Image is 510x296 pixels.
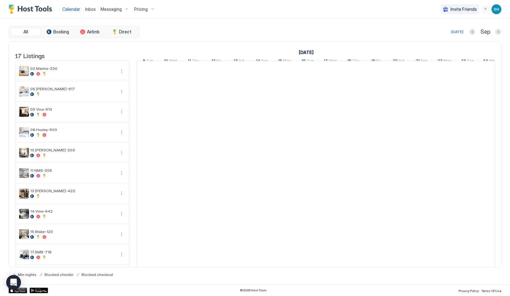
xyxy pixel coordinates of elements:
a: September 19, 2025 [370,57,382,66]
span: Pricing [134,6,148,12]
a: Privacy Policy [459,287,479,294]
a: September 10, 2025 [162,57,179,66]
div: menu [482,6,489,13]
span: 16 [302,58,306,65]
button: [DATE] [450,28,464,36]
button: More options [118,67,125,75]
span: Fri [216,58,221,65]
button: More options [118,88,125,95]
span: Airbnb [87,29,100,35]
a: September 20, 2025 [391,57,406,66]
a: Google Play Store [30,288,48,293]
div: listing image [19,127,29,137]
a: September 21, 2025 [414,57,429,66]
span: 22 [438,58,442,65]
span: 10 [164,58,168,65]
span: 13 [234,58,238,65]
span: 15.Blake-120 [30,229,115,234]
div: menu [118,88,125,95]
div: tab-group [9,26,139,38]
div: listing image [19,209,29,219]
span: 17 Listings [15,51,45,60]
span: Wed [489,58,497,65]
div: menu [118,67,125,75]
a: September 14, 2025 [254,57,269,66]
span: Sat [239,58,245,65]
span: 19 [371,58,375,65]
span: SG [494,6,499,12]
a: September 13, 2025 [232,57,246,66]
div: App Store [9,288,27,293]
button: All [10,27,41,36]
div: [DATE] [451,29,463,35]
span: 11.NMS-205 [30,168,115,173]
span: 06.Vine-613 [30,107,115,112]
a: September 22, 2025 [436,57,453,66]
a: September 23, 2025 [459,57,475,66]
button: Direct [106,27,137,36]
span: Tue [146,58,153,65]
a: Host Tools Logo [9,5,55,14]
div: menu [118,129,125,136]
div: listing image [19,87,29,96]
a: Terms Of Use [481,287,501,294]
span: Privacy Policy [459,289,479,293]
a: Inbox [85,6,96,12]
span: 14.Vine-942 [30,209,115,214]
span: Thu [352,58,359,65]
span: Invite Friends [450,6,477,12]
a: September 11, 2025 [186,57,200,66]
a: September 12, 2025 [210,57,222,66]
button: More options [118,210,125,218]
div: menu [118,230,125,238]
span: Wed [169,58,177,65]
span: Min nights [18,272,36,277]
span: 14 [256,58,260,65]
div: listing image [19,188,29,198]
span: Blocked checkin [44,272,73,277]
div: listing image [19,250,29,260]
button: Next month [495,29,501,35]
span: 05.[PERSON_NAME]-617 [30,87,115,91]
span: All [23,29,28,35]
a: September 16, 2025 [300,57,315,66]
a: September 17, 2025 [322,57,338,66]
span: Mon [283,58,291,65]
div: Open Intercom Messenger [6,275,21,290]
span: 10.[PERSON_NAME]-203 [30,148,115,152]
span: Mon [443,58,451,65]
button: Booking [42,27,73,36]
span: Fri [376,58,380,65]
a: September 9, 2025 [297,48,315,57]
span: 12 [212,58,216,65]
a: September 15, 2025 [277,57,293,66]
span: Direct [119,29,131,35]
button: More options [118,190,125,197]
span: 08.Huxley-503 [30,127,115,132]
span: 9 [143,58,145,65]
span: 17 [324,58,328,65]
button: More options [118,169,125,177]
div: listing image [19,148,29,158]
div: listing image [19,229,29,239]
button: More options [118,149,125,156]
div: menu [118,190,125,197]
span: Messaging [101,6,122,12]
button: More options [118,108,125,116]
div: menu [118,149,125,156]
span: 24 [483,58,488,65]
span: 20 [393,58,398,65]
span: Terms Of Use [481,289,501,293]
div: listing image [19,66,29,76]
span: Thu [192,58,199,65]
span: Sun [421,58,427,65]
div: menu [118,169,125,177]
a: September 18, 2025 [346,57,361,66]
div: listing image [19,107,29,117]
a: Calendar [62,6,80,12]
button: More options [118,129,125,136]
span: 13.[PERSON_NAME]-422 [30,188,115,193]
